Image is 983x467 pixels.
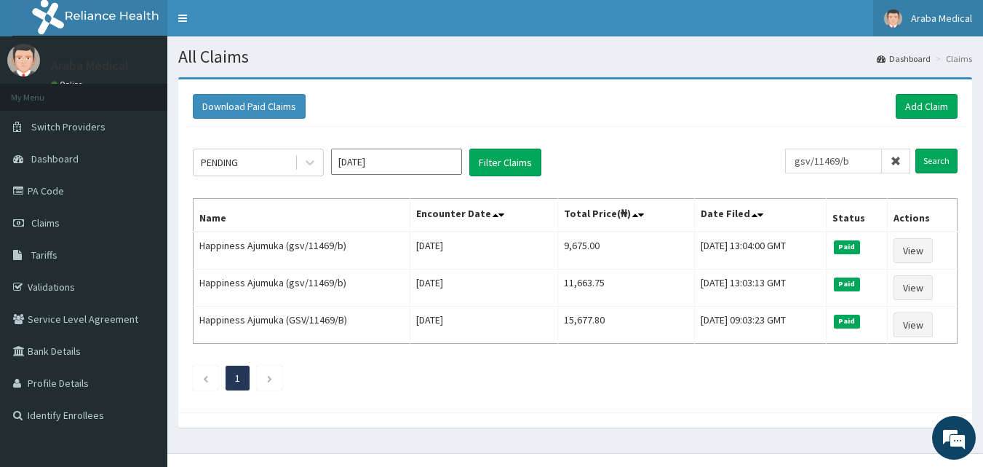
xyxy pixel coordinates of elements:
input: Select Month and Year [331,149,462,175]
img: User Image [884,9,902,28]
span: Araba Medical [911,12,972,25]
div: PENDING [201,155,238,170]
span: Switch Providers [31,120,106,133]
td: 11,663.75 [557,270,694,307]
a: View [894,238,933,263]
a: Online [51,79,86,90]
td: 9,675.00 [557,232,694,270]
th: Encounter Date [410,199,557,232]
th: Total Price(₦) [557,199,694,232]
td: [DATE] 09:03:23 GMT [694,307,826,344]
td: Happiness Ajumuka (GSV/11469/B) [194,307,410,344]
th: Actions [887,199,957,232]
th: Status [827,199,888,232]
a: Next page [266,372,273,385]
th: Name [194,199,410,232]
input: Search by HMO ID [785,149,882,173]
p: Araba Medical [51,59,129,72]
a: Add Claim [896,94,958,119]
a: Previous page [202,372,209,385]
span: We're online! [84,141,201,288]
button: Filter Claims [469,149,541,176]
button: Download Paid Claims [193,94,306,119]
textarea: Type your message and hit 'Enter' [7,312,277,363]
a: Dashboard [877,52,931,65]
td: [DATE] 13:04:00 GMT [694,232,826,270]
td: 15,677.80 [557,307,694,344]
span: Claims [31,216,60,229]
span: Dashboard [31,152,79,165]
h1: All Claims [178,47,972,66]
td: [DATE] [410,270,557,307]
a: View [894,313,933,337]
td: Happiness Ajumuka (gsv/11469/b) [194,270,410,307]
span: Paid [834,315,860,328]
td: Happiness Ajumuka (gsv/11469/b) [194,232,410,270]
td: [DATE] 13:03:13 GMT [694,270,826,307]
span: Tariffs [31,248,57,262]
img: d_794563401_company_1708531726252_794563401 [27,73,59,109]
span: Paid [834,240,860,254]
div: Chat with us now [76,82,244,101]
th: Date Filed [694,199,826,232]
a: Page 1 is your current page [235,372,240,385]
td: [DATE] [410,232,557,270]
li: Claims [932,52,972,65]
td: [DATE] [410,307,557,344]
div: Minimize live chat window [239,7,274,42]
a: View [894,275,933,300]
input: Search [915,149,958,173]
img: User Image [7,44,40,76]
span: Paid [834,278,860,291]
